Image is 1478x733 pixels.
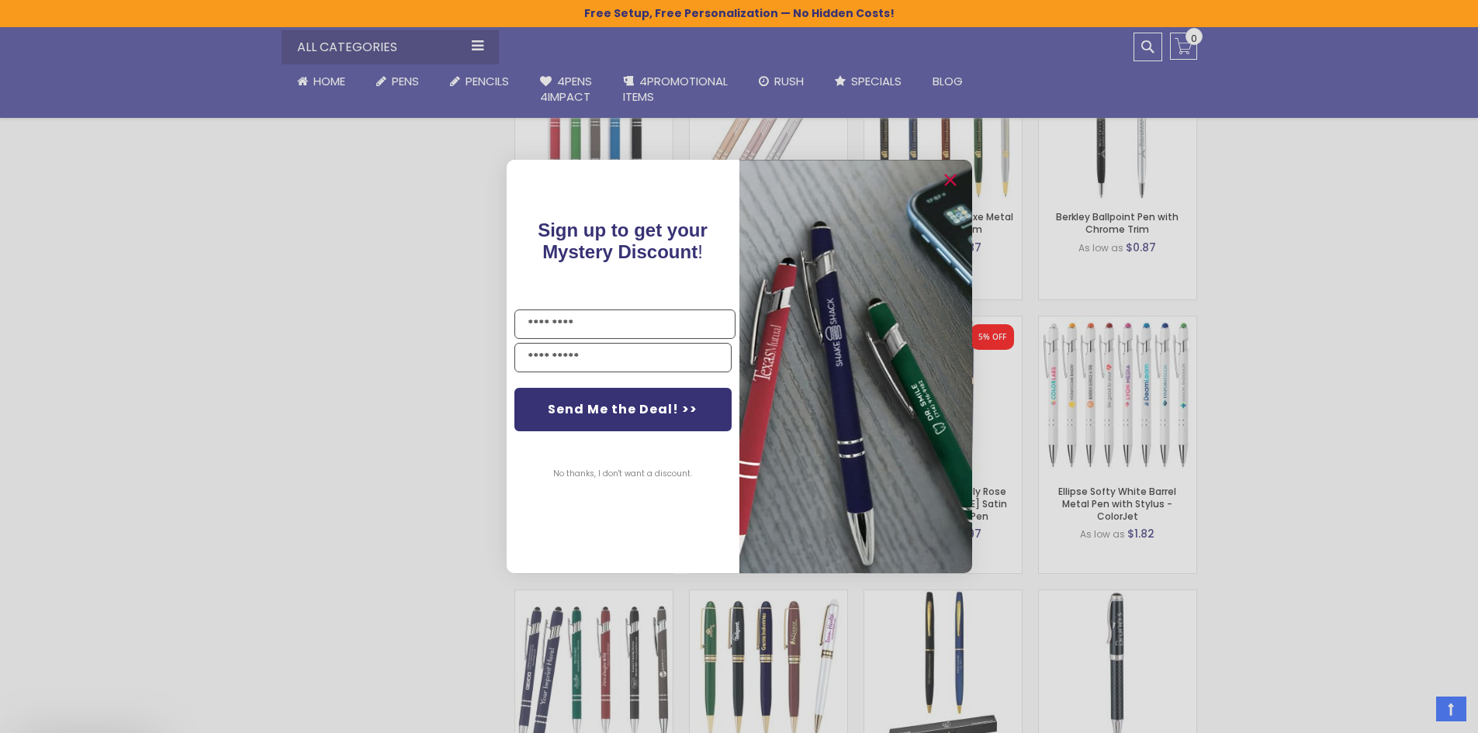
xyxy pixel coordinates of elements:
span: Sign up to get your Mystery Discount [538,220,708,262]
iframe: Google Customer Reviews [1350,691,1478,733]
img: pop-up-image [739,160,972,573]
span: ! [538,220,708,262]
button: No thanks, I don't want a discount. [545,455,700,493]
button: Send Me the Deal! >> [514,388,732,431]
button: Close dialog [938,168,963,192]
